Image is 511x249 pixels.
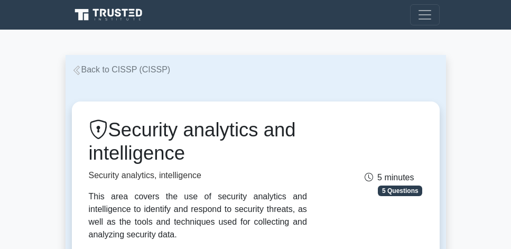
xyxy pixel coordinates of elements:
a: Back to CISSP (CISSP) [72,65,171,74]
span: 5 Questions [378,186,422,196]
p: Security analytics, intelligence [89,169,307,182]
h1: Security analytics and intelligence [89,118,307,165]
div: This area covers the use of security analytics and intelligence to identify and respond to securi... [89,190,307,241]
button: Toggle navigation [410,4,440,25]
span: 5 minutes [365,173,414,182]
